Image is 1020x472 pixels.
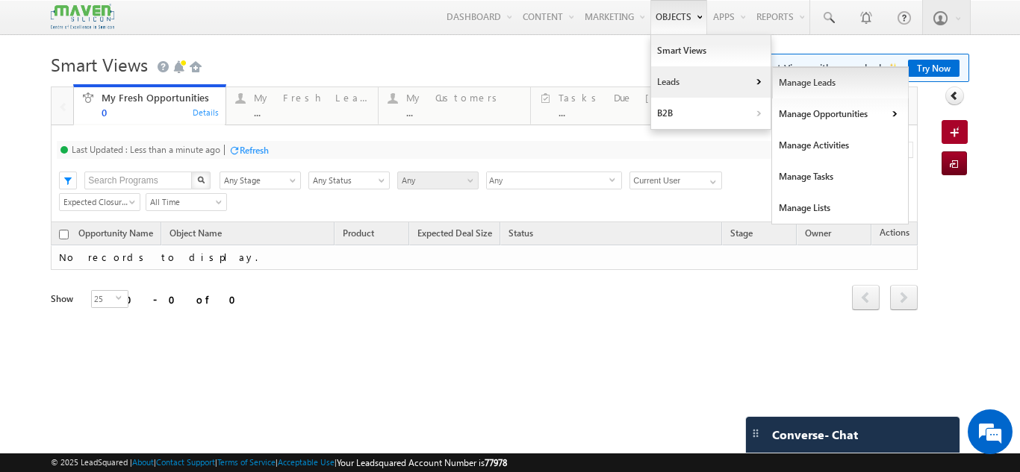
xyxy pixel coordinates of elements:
[19,138,273,353] textarea: Type your message and hit 'Enter'
[486,172,622,189] div: Any
[772,130,909,161] a: Manage Activities
[84,172,193,189] input: Search Programs
[197,176,205,183] img: Search
[51,456,507,470] span: © 2025 LeadSquared | | | | |
[908,60,960,77] a: Try Now
[651,98,771,129] a: B2B
[59,230,69,239] input: Check all records
[78,78,251,98] div: Chat with us now
[102,107,217,118] div: 0
[25,78,63,98] img: d_60004797649_company_0_60004797649
[485,457,507,468] span: 77978
[125,291,245,308] div: 0 - 0 of 0
[278,457,335,467] a: Acceptable Use
[805,227,831,239] span: Owner
[629,172,722,189] input: Type to Search
[398,174,473,187] span: Any
[78,227,153,239] span: Opportunity Name
[559,107,674,118] div: ...
[60,195,135,209] span: Expected Closure Date
[220,172,301,189] a: Any Stage
[146,195,222,209] span: All Time
[772,161,909,192] a: Manage Tasks
[501,225,541,245] a: Status
[217,457,276,467] a: Terms of Service
[72,144,220,155] div: Last Updated : Less than a minute ago
[609,176,621,183] span: select
[410,225,500,245] a: Expected Deal Size
[852,285,880,310] span: prev
[730,227,753,239] span: Stage
[406,107,521,118] div: ...
[772,428,858,441] span: Converse - Chat
[203,366,271,386] em: Start Chat
[852,286,880,310] a: prev
[51,292,79,306] div: Show
[309,174,385,187] span: Any Status
[92,291,116,307] span: 25
[890,286,918,310] a: next
[772,67,909,98] a: Manage Leads
[245,7,281,43] div: Minimize live chat window
[254,107,369,118] div: ...
[116,295,128,301] span: select
[73,84,226,126] a: My Fresh Opportunities0Details
[378,87,531,125] a: My Customers...
[192,105,220,119] div: Details
[240,145,269,156] div: Refresh
[406,92,521,104] div: My Customers
[890,285,918,310] span: next
[71,225,161,245] a: Opportunity Name
[702,172,721,187] a: Show All Items
[59,193,140,211] a: Expected Closure Date
[343,227,374,239] span: Product
[146,193,227,211] a: All Time
[417,227,492,239] span: Expected Deal Size
[723,225,760,245] a: Stage
[487,172,609,189] span: Any
[750,427,762,439] img: carter-drag
[51,245,918,270] td: No records to display.
[51,52,148,76] span: Smart Views
[102,92,217,104] div: My Fresh Opportunities
[254,92,369,104] div: My Fresh Leads
[132,457,154,467] a: About
[220,174,296,187] span: Any Stage
[337,457,507,468] span: Your Leadsquared Account Number is
[559,92,674,104] div: Tasks Due [DATE]
[308,172,390,189] a: Any Status
[772,98,909,130] a: Manage Opportunities
[226,87,379,125] a: My Fresh Leads...
[530,87,683,125] a: Tasks Due [DATE]...
[772,192,909,224] a: Manage Lists
[162,225,229,245] span: Object Name
[51,4,113,30] img: Custom Logo
[651,66,771,98] a: Leads
[709,60,960,75] span: Faster 🚀 Smart Views with a new look ✨
[156,457,215,467] a: Contact Support
[872,224,917,244] span: Actions
[397,172,479,189] a: Any
[651,35,771,66] a: Smart Views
